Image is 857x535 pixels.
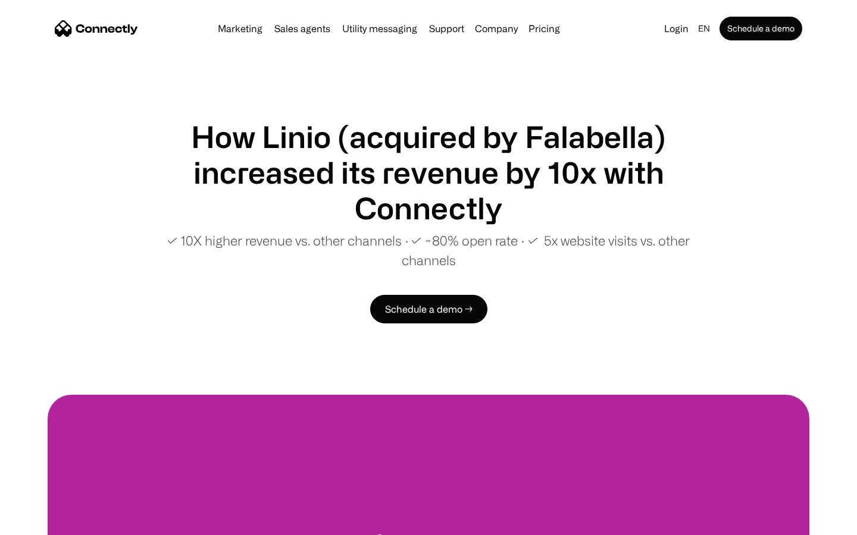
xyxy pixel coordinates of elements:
[698,20,710,37] div: en
[524,24,565,33] a: Pricing
[12,513,71,531] aside: Language selected: English
[213,24,267,33] a: Marketing
[424,24,469,33] a: Support
[143,231,714,270] p: ✓ 10X higher revenue vs. other channels ∙ ✓ ~80% open rate ∙ ✓ 5x website visits vs. other channels
[24,514,71,531] ul: Language list
[143,119,714,226] h1: How Linio (acquired by Falabella) increased its revenue by 10x with Connectly
[475,20,518,37] div: Company
[720,17,802,40] a: Schedule a demo
[337,24,422,33] a: Utility messaging
[659,20,693,37] a: Login
[370,295,487,323] a: Schedule a demo →
[270,24,335,33] a: Sales agents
